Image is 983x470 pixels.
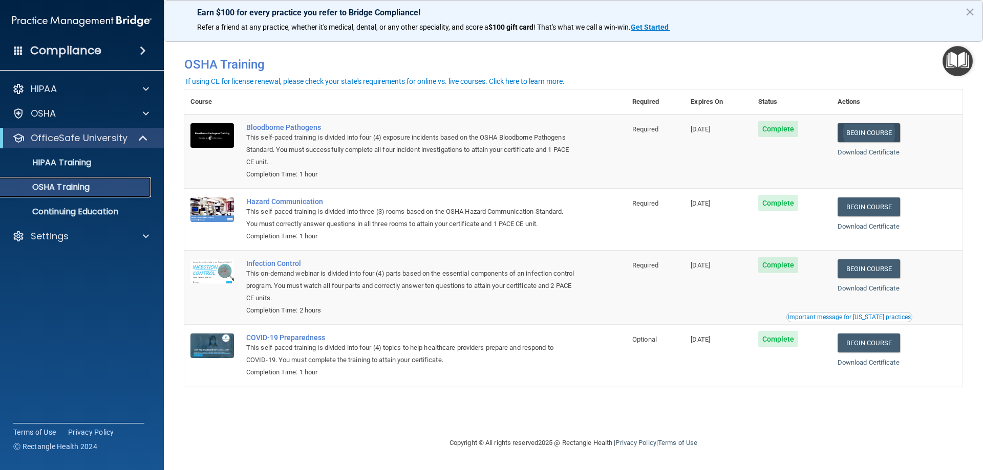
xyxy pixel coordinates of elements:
[197,8,950,17] p: Earn $100 for every practice you refer to Bridge Compliance!
[246,230,575,242] div: Completion Time: 1 hour
[831,89,963,115] th: Actions
[12,132,148,144] a: OfficeSafe University
[246,123,575,131] a: Bloodborne Pathogens
[246,168,575,181] div: Completion Time: 1 hour
[246,304,575,317] div: Completion Time: 2 hours
[838,359,900,366] a: Download Certificate
[758,121,799,137] span: Complete
[615,439,656,446] a: Privacy Policy
[758,331,799,347] span: Complete
[246,333,575,342] a: COVID-19 Preparedness
[838,123,900,142] a: Begin Course
[631,23,669,31] strong: Get Started
[246,342,575,366] div: This self-paced training is divided into four (4) topics to help healthcare providers prepare and...
[31,83,57,95] p: HIPAA
[31,132,127,144] p: OfficeSafe University
[632,125,658,133] span: Required
[533,23,631,31] span: ! That's what we call a win-win.
[786,312,912,322] button: Read this if you are a dental practitioner in the state of CA
[788,314,911,320] div: Important message for [US_STATE] practices
[838,197,900,216] a: Begin Course
[246,366,575,378] div: Completion Time: 1 hour
[632,261,658,269] span: Required
[246,267,575,304] div: This on-demand webinar is divided into four (4) parts based on the essential components of an inf...
[631,23,670,31] a: Get Started
[943,46,973,76] button: Open Resource Center
[691,125,710,133] span: [DATE]
[31,230,69,242] p: Settings
[838,284,900,292] a: Download Certificate
[387,427,760,459] div: Copyright © All rights reserved 2025 @ Rectangle Health | |
[7,182,90,192] p: OSHA Training
[186,78,565,85] div: If using CE for license renewal, please check your state's requirements for online vs. live cours...
[12,11,152,31] img: PMB logo
[30,43,101,58] h4: Compliance
[246,197,575,206] a: Hazard Communication
[184,89,240,115] th: Course
[691,261,710,269] span: [DATE]
[685,89,752,115] th: Expires On
[7,158,91,168] p: HIPAA Training
[246,131,575,168] div: This self-paced training is divided into four (4) exposure incidents based on the OSHA Bloodborne...
[838,259,900,278] a: Begin Course
[691,199,710,207] span: [DATE]
[13,427,56,437] a: Terms of Use
[965,4,975,20] button: Close
[197,23,488,31] span: Refer a friend at any practice, whether it's medical, dental, or any other speciality, and score a
[12,107,149,120] a: OSHA
[246,259,575,267] a: Infection Control
[31,107,56,120] p: OSHA
[632,335,657,343] span: Optional
[658,439,697,446] a: Terms of Use
[12,230,149,242] a: Settings
[68,427,114,437] a: Privacy Policy
[246,206,575,230] div: This self-paced training is divided into three (3) rooms based on the OSHA Hazard Communication S...
[12,83,149,95] a: HIPAA
[838,222,900,230] a: Download Certificate
[632,199,658,207] span: Required
[488,23,533,31] strong: $100 gift card
[758,257,799,273] span: Complete
[13,441,97,452] span: Ⓒ Rectangle Health 2024
[184,76,566,86] button: If using CE for license renewal, please check your state's requirements for online vs. live cours...
[691,335,710,343] span: [DATE]
[758,195,799,211] span: Complete
[838,333,900,352] a: Begin Course
[838,148,900,156] a: Download Certificate
[184,57,963,72] h4: OSHA Training
[7,207,146,217] p: Continuing Education
[752,89,831,115] th: Status
[626,89,685,115] th: Required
